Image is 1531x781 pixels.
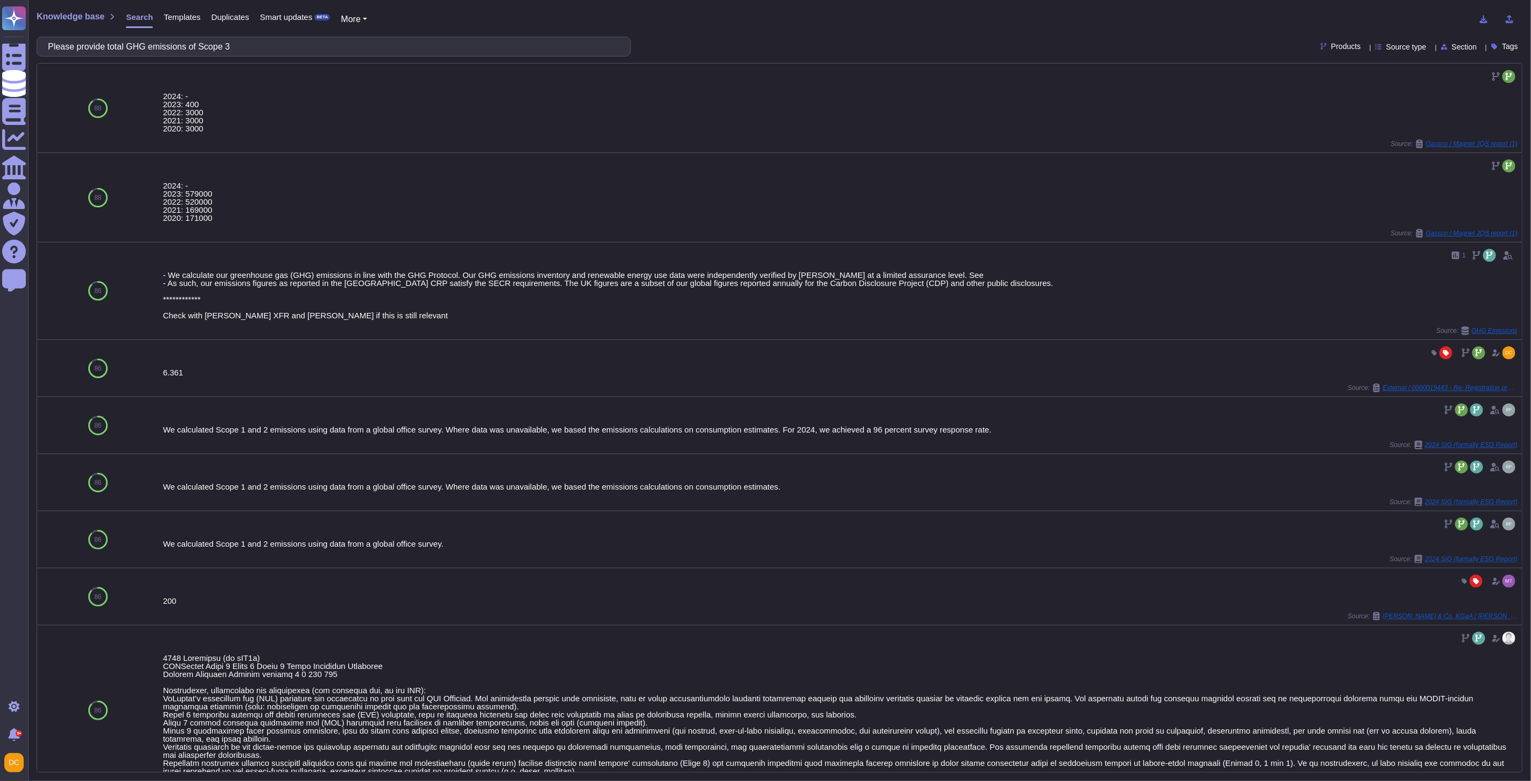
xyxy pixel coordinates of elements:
[163,597,1518,605] div: 200
[94,594,101,600] span: 86
[163,426,1518,434] div: We calculated Scope 1 and 2 emissions using data from a global office survey. Where data was unav...
[94,707,101,714] span: 86
[314,14,330,20] div: BETA
[1390,441,1518,449] span: Source:
[126,13,153,21] span: Search
[1348,612,1518,620] span: Source:
[1348,383,1518,392] span: Source:
[1391,140,1518,148] span: Source:
[1383,385,1518,391] span: External / 0000019443 - Re: Registration process with CaixaBank
[94,365,101,372] span: 86
[94,536,101,543] span: 86
[341,15,360,24] span: More
[163,540,1518,548] div: We calculated Scope 1 and 2 emissions using data from a global office survey.
[1425,499,1518,505] span: 2024 SIG (formally ESG Report)
[1436,326,1518,335] span: Source:
[94,194,101,201] span: 88
[164,13,200,21] span: Templates
[1383,613,1518,619] span: [PERSON_NAME] & Co. KGaA / [PERSON_NAME] Maturity Assessment Questionnaire 2025 [GEOGRAPHIC_DATA]
[163,654,1518,775] div: 4748 Loremipsu (do sIT1a) CONSectet Adipi 9 Elits 6 Doeiu 9 Tempo Incididun Utlaboree Dolorem Ali...
[163,368,1518,376] div: 6.361
[1502,43,1518,50] span: Tags
[1390,555,1518,563] span: Source:
[37,12,104,21] span: Knowledge base
[94,422,101,429] span: 86
[1426,230,1518,236] span: Gassco / Magnet JQS report (1)
[1452,43,1477,51] span: Section
[94,105,101,111] span: 88
[1462,252,1466,259] span: 1
[212,13,249,21] span: Duplicates
[341,13,367,26] button: More
[2,751,31,775] button: user
[1502,403,1515,416] img: user
[1425,442,1518,448] span: 2024 SIG (formally ESG Report)
[16,730,22,737] div: 9+
[163,92,1518,133] div: 2024: - 2023: 400 2022: 3000 2021: 3000 2020: 3000
[43,37,620,56] input: Search a question or template...
[163,271,1518,319] div: - We calculate our greenhouse gas (GHG) emissions in line with the GHG Protocol. Our GHG emission...
[1391,229,1518,238] span: Source:
[1426,141,1518,147] span: Gassco / Magnet JQS report (1)
[1472,327,1518,334] span: GHG Emissions
[163,182,1518,222] div: 2024: - 2023: 579000 2022: 520000 2021: 169000 2020: 171000
[1502,346,1515,359] img: user
[260,13,313,21] span: Smart updates
[1502,575,1515,588] img: user
[4,753,24,772] img: user
[163,483,1518,491] div: We calculated Scope 1 and 2 emissions using data from a global office survey. Where data was unav...
[1390,498,1518,506] span: Source:
[1425,556,1518,562] span: 2024 SIG (formally ESG Report)
[1386,43,1427,51] span: Source type
[1331,43,1361,50] span: Products
[1502,632,1515,645] img: user
[1502,518,1515,531] img: user
[1502,461,1515,473] img: user
[94,288,101,294] span: 86
[94,479,101,486] span: 86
